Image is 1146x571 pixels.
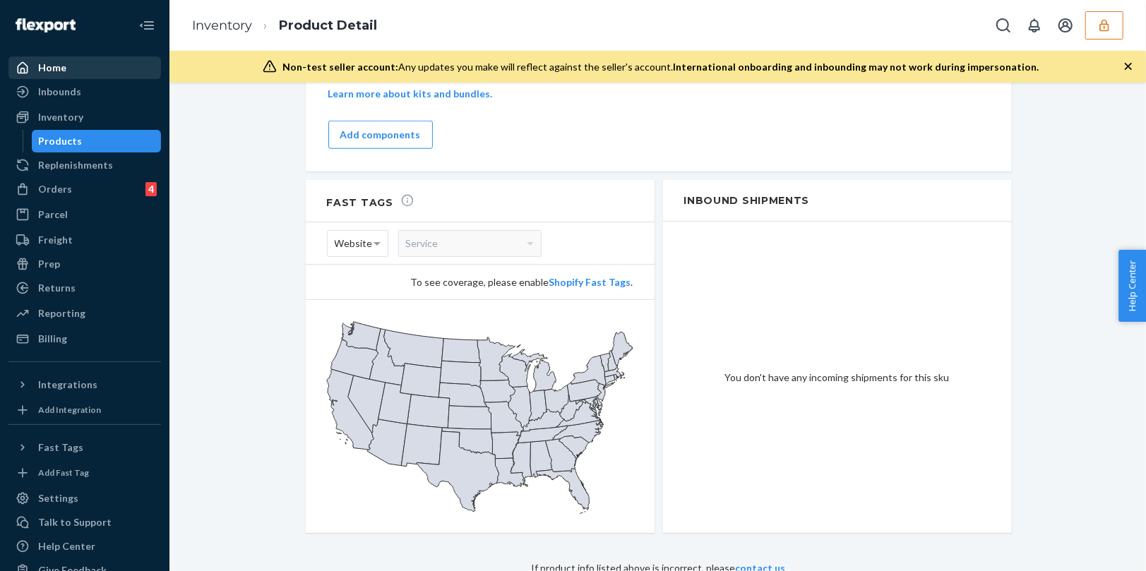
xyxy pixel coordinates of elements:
div: Inbounds [38,85,81,99]
div: Service [399,231,541,256]
div: 4 [145,182,157,196]
button: Integrations [8,373,161,396]
span: Non-test seller account: [282,61,398,73]
a: Parcel [8,203,161,226]
a: Add Fast Tag [8,464,161,481]
a: Products [32,130,162,152]
button: Open account menu [1051,11,1080,40]
a: Orders4 [8,178,161,200]
div: Integrations [38,378,97,392]
a: Home [8,56,161,79]
div: Replenishments [38,158,113,172]
div: Add Fast Tag [38,467,89,479]
a: Inventory [8,106,161,128]
h2: Inbound Shipments [663,180,1012,222]
a: Settings [8,487,161,510]
a: Returns [8,277,161,299]
a: Inbounds [8,80,161,103]
span: International onboarding and inbounding may not work during impersonation. [673,61,1039,73]
a: Shopify Fast Tags [549,276,631,288]
a: Prep [8,253,161,275]
div: Any updates you make will reflect against the seller's account. [282,60,1039,74]
a: Help Center [8,535,161,558]
div: Orders [38,182,72,196]
div: Add Integration [38,404,101,416]
div: Prep [38,257,60,271]
a: Billing [8,327,161,350]
div: Products [39,134,83,148]
button: Close Navigation [133,11,161,40]
a: Product Detail [279,18,377,33]
a: Freight [8,229,161,251]
div: Reporting [38,306,85,320]
div: You don't have any incoming shipments for this sku [663,222,1012,533]
div: Settings [38,491,78,505]
button: Fast Tags [8,436,161,459]
a: Inventory [192,18,252,33]
h2: Fast Tags [327,193,414,209]
div: Freight [38,233,73,247]
button: Help Center [1118,250,1146,322]
button: Learn more about kits and bundles. [328,87,493,101]
button: Open notifications [1020,11,1049,40]
div: Talk to Support [38,515,112,529]
span: Website [335,232,373,256]
button: Open Search Box [989,11,1017,40]
div: Returns [38,281,76,295]
ol: breadcrumbs [181,5,388,47]
a: Reporting [8,302,161,325]
button: Add components [328,121,433,149]
a: Replenishments [8,154,161,176]
div: Home [38,61,66,75]
div: Billing [38,332,67,346]
div: To see coverage, please enable . [327,275,633,289]
div: Fast Tags [38,440,83,455]
div: Help Center [38,539,95,553]
div: Inventory [38,110,83,124]
a: Add Integration [8,402,161,419]
img: Flexport logo [16,18,76,32]
a: Talk to Support [8,511,161,534]
div: Parcel [38,208,68,222]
